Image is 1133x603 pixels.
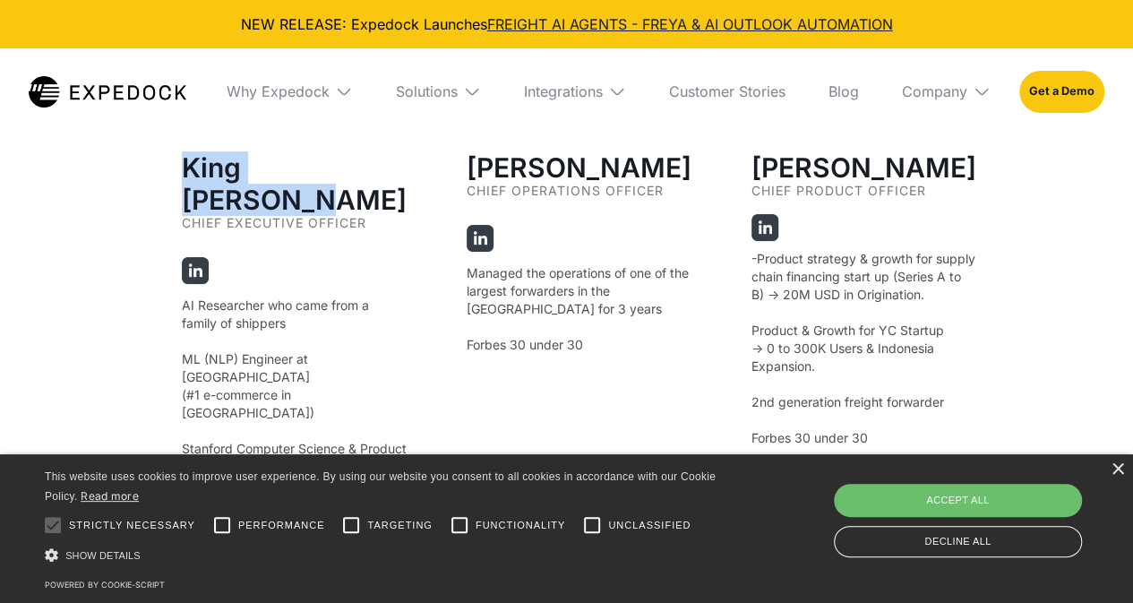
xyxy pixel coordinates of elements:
[476,518,565,533] span: Functionality
[751,151,976,184] h3: [PERSON_NAME]
[227,82,330,100] div: Why Expedock
[65,550,141,561] span: Show details
[212,48,367,134] div: Why Expedock
[510,48,640,134] div: Integrations
[888,48,1005,134] div: Company
[182,297,407,512] p: AI Researcher who came from a family of shippers ‍ ML (NLP) Engineer at [GEOGRAPHIC_DATA] (#1 e-c...
[655,48,800,134] a: Customer Stories
[382,48,495,134] div: Solutions
[467,184,691,214] div: Chief Operations Officer
[814,48,873,134] a: Blog
[14,14,1119,34] div: NEW RELEASE: Expedock Launches
[396,82,458,100] div: Solutions
[81,489,139,503] a: Read more
[751,184,976,214] div: Chief Product Officer
[902,82,967,100] div: Company
[45,470,716,504] span: This website uses cookies to improve user experience. By using our website you consent to all coo...
[835,409,1133,603] iframe: Chat Widget
[487,15,893,33] a: FREIGHT AI AGENTS - FREYA & AI OUTLOOK AUTOMATION
[751,250,976,447] p: -Product strategy & growth for supply chain financing start up (Series A to B) -> 20M USD in Orig...
[45,580,165,590] a: Powered by cookie-script
[238,518,325,533] span: Performance
[608,518,691,533] span: Unclassified
[467,264,691,354] p: Managed the operations of one of the largest forwarders in the [GEOGRAPHIC_DATA] for 3 years Forb...
[182,216,407,246] div: Chief Executive Officer
[69,518,195,533] span: Strictly necessary
[367,518,432,533] span: Targeting
[182,151,407,216] h2: King [PERSON_NAME]
[45,546,723,564] div: Show details
[1019,71,1104,112] a: Get a Demo
[524,82,603,100] div: Integrations
[467,151,691,184] h3: [PERSON_NAME]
